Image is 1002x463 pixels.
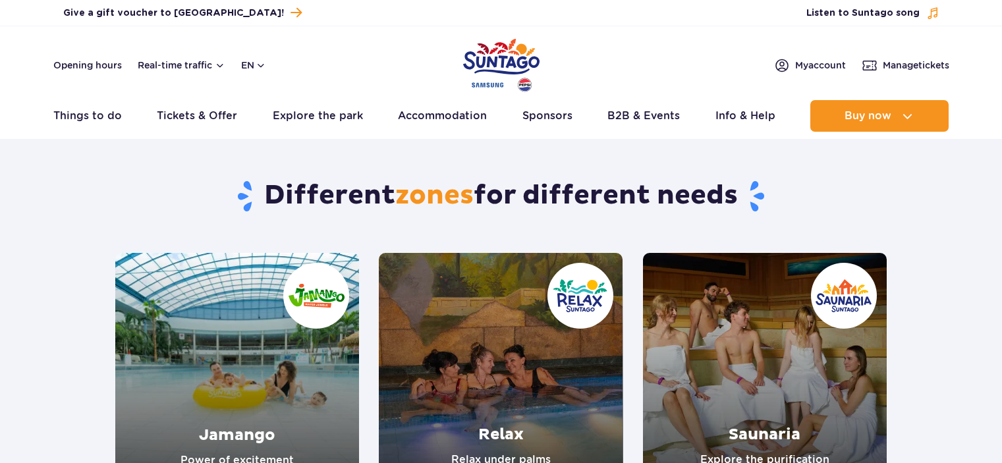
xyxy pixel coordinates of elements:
button: en [241,59,266,72]
span: Buy now [845,110,891,122]
a: B2B & Events [607,100,680,132]
a: Things to do [53,100,122,132]
h1: Different for different needs [115,179,887,213]
a: Opening hours [53,59,122,72]
a: Sponsors [522,100,572,132]
a: Info & Help [715,100,775,132]
a: Managetickets [862,57,949,73]
a: Myaccount [774,57,846,73]
span: zones [395,179,474,212]
span: Listen to Suntago song [806,7,920,20]
button: Buy now [810,100,949,132]
a: Accommodation [398,100,487,132]
button: Listen to Suntago song [806,7,939,20]
a: Tickets & Offer [157,100,237,132]
span: Give a gift voucher to [GEOGRAPHIC_DATA]! [63,7,284,20]
button: Real-time traffic [138,60,225,70]
a: Explore the park [273,100,363,132]
a: Park of Poland [463,33,540,94]
span: My account [795,59,846,72]
span: Manage tickets [883,59,949,72]
a: Give a gift voucher to [GEOGRAPHIC_DATA]! [63,4,302,22]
